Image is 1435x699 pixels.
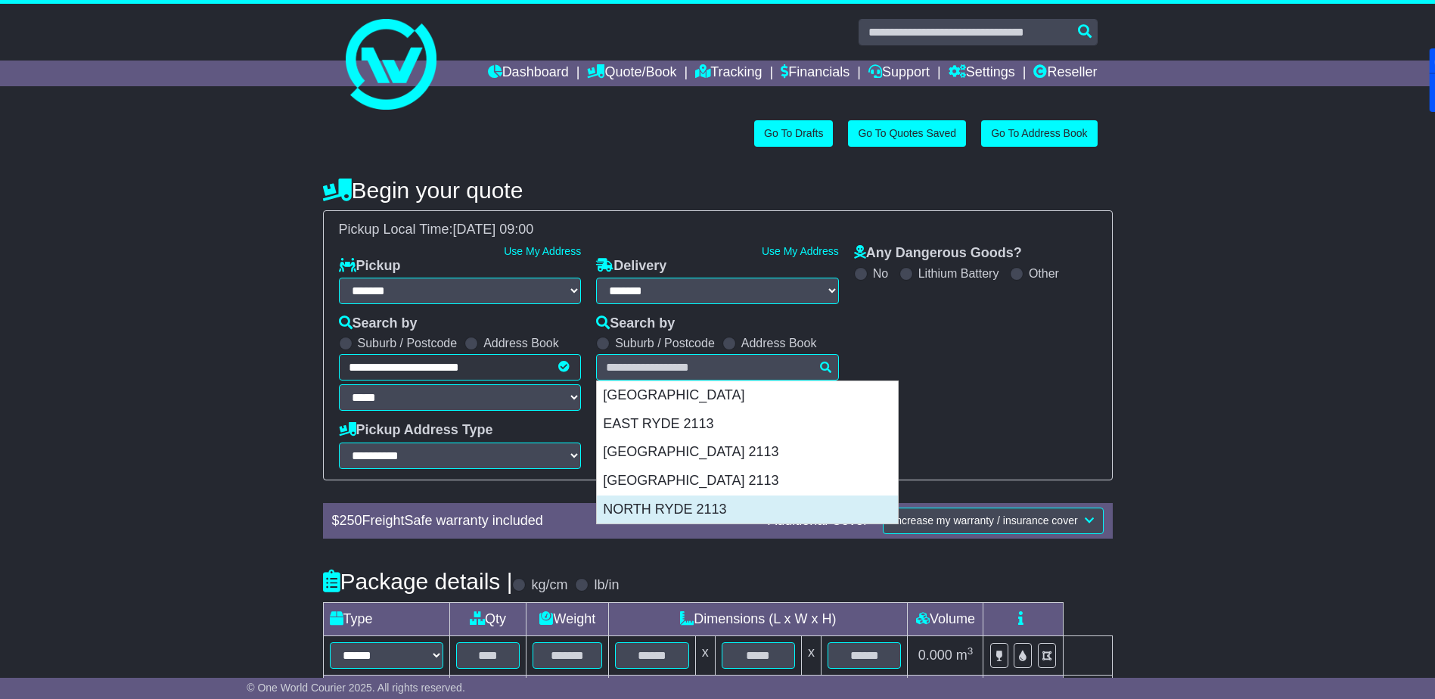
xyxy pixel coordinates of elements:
label: No [873,266,888,281]
div: [GEOGRAPHIC_DATA] [597,381,898,410]
div: EAST RYDE 2113 [597,410,898,439]
div: $ FreightSafe warranty included [325,513,761,530]
a: Support [868,61,930,86]
label: Suburb / Postcode [615,336,715,350]
span: m [956,648,974,663]
span: 250 [340,513,362,528]
label: Suburb / Postcode [358,336,458,350]
td: Qty [449,602,526,635]
a: Reseller [1033,61,1097,86]
label: Pickup [339,258,401,275]
button: Increase my warranty / insurance cover [883,508,1103,534]
a: Go To Quotes Saved [848,120,966,147]
td: Weight [526,602,609,635]
div: [GEOGRAPHIC_DATA] 2113 [597,438,898,467]
a: Tracking [695,61,762,86]
label: Search by [339,315,418,332]
label: Delivery [596,258,666,275]
label: Address Book [741,336,817,350]
a: Quote/Book [587,61,676,86]
label: kg/cm [531,577,567,594]
td: Volume [908,602,983,635]
label: Any Dangerous Goods? [854,245,1022,262]
a: Go To Address Book [981,120,1097,147]
span: Increase my warranty / insurance cover [893,514,1077,527]
label: Search by [596,315,675,332]
h4: Package details | [323,569,513,594]
label: lb/in [594,577,619,594]
label: Other [1029,266,1059,281]
div: NORTH RYDE 2113 [597,496,898,524]
a: Use My Address [504,245,581,257]
span: [DATE] 09:00 [453,222,534,237]
div: [GEOGRAPHIC_DATA] 2113 [597,467,898,496]
td: x [802,635,822,675]
a: Dashboard [488,61,569,86]
a: Settings [949,61,1015,86]
a: Use My Address [762,245,839,257]
a: Financials [781,61,850,86]
td: x [695,635,715,675]
td: Dimensions (L x W x H) [609,602,908,635]
sup: 3 [968,645,974,657]
h4: Begin your quote [323,178,1113,203]
a: Go To Drafts [754,120,833,147]
div: Pickup Local Time: [331,222,1104,238]
td: Type [323,602,449,635]
label: Lithium Battery [918,266,999,281]
span: © One World Courier 2025. All rights reserved. [247,682,465,694]
label: Address Book [483,336,559,350]
span: 0.000 [918,648,952,663]
label: Pickup Address Type [339,422,493,439]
